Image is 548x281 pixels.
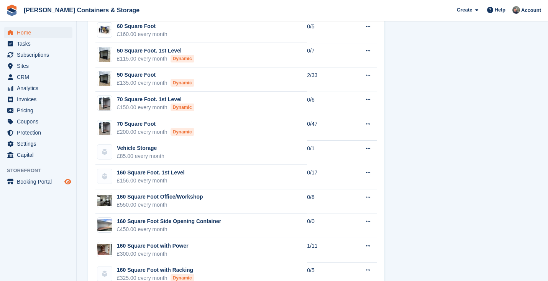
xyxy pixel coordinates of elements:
[171,128,194,136] div: Dynamic
[171,79,194,87] div: Dynamic
[63,177,72,186] a: Preview store
[6,5,18,16] img: stora-icon-8386f47178a22dfd0bd8f6a31ec36ba5ce8667c1dd55bd0f319d3a0aa187defe.svg
[99,47,110,62] img: IMG_3782.jpg
[117,144,164,152] div: Vehicle Storage
[117,201,203,209] div: £550.00 every month
[4,138,72,149] a: menu
[99,95,110,111] img: 70%20Square%20Foot.jpeg
[4,105,72,116] a: menu
[307,165,350,189] td: 0/17
[99,120,110,135] img: 70%20Square%20Foot.jpeg
[17,61,63,71] span: Sites
[17,127,63,138] span: Protection
[512,6,520,14] img: Adam Greenhalgh
[4,49,72,60] a: menu
[495,6,505,14] span: Help
[4,83,72,94] a: menu
[4,61,72,71] a: menu
[97,266,112,281] img: blank-unit-type-icon-ffbac7b88ba66c5e286b0e438baccc4b9c83835d4c34f86887a83fc20ec27e7b.svg
[457,6,472,14] span: Create
[4,176,72,187] a: menu
[117,120,194,128] div: 70 Square Foot
[307,18,350,43] td: 0/5
[117,250,189,258] div: £300.00 every month
[4,27,72,38] a: menu
[171,104,194,111] div: Dynamic
[7,167,76,174] span: Storefront
[117,128,194,136] div: £200.00 every month
[117,55,194,63] div: £115.00 every month
[97,244,112,255] img: IMG_3786%5B91%5D.jpg
[4,94,72,105] a: menu
[17,116,63,127] span: Coupons
[17,176,63,187] span: Booking Portal
[117,47,194,55] div: 50 Square Foot. 1st Level
[17,49,63,60] span: Subscriptions
[4,116,72,127] a: menu
[117,225,221,233] div: £450.00 every month
[4,72,72,82] a: menu
[117,71,194,79] div: 50 Square Foot
[97,195,112,206] img: IMG_3812.jpg
[307,92,350,116] td: 0/6
[99,71,110,86] img: IMG_3782.jpg
[307,214,350,238] td: 0/0
[117,95,194,104] div: 70 Square Foot. 1st Level
[4,127,72,138] a: menu
[521,7,541,14] span: Account
[117,177,185,185] div: £156.00 every month
[17,150,63,160] span: Capital
[117,152,164,160] div: £85.00 every month
[307,189,350,214] td: 0/8
[17,27,63,38] span: Home
[97,169,112,184] img: blank-unit-type-icon-ffbac7b88ba66c5e286b0e438baccc4b9c83835d4c34f86887a83fc20ec27e7b.svg
[307,43,350,67] td: 0/7
[21,4,143,16] a: [PERSON_NAME] Containers & Storage
[117,193,203,201] div: 160 Square Foot Office/Workshop
[307,116,350,141] td: 0/47
[17,94,63,105] span: Invoices
[307,140,350,165] td: 0/1
[117,266,194,274] div: 160 Square Foot with Racking
[307,238,350,263] td: 1/11
[117,104,194,112] div: £150.00 every month
[17,38,63,49] span: Tasks
[117,169,185,177] div: 160 Square Foot. 1st Level
[171,55,194,62] div: Dynamic
[117,22,167,30] div: 60 Square Foot
[17,105,63,116] span: Pricing
[4,150,72,160] a: menu
[97,145,112,159] img: blank-unit-type-icon-ffbac7b88ba66c5e286b0e438baccc4b9c83835d4c34f86887a83fc20ec27e7b.svg
[117,242,189,250] div: 160 Square Foot with Power
[307,67,350,92] td: 2/33
[17,72,63,82] span: CRM
[117,30,167,38] div: £160.00 every month
[117,217,221,225] div: 160 Square Foot Side Opening Container
[4,38,72,49] a: menu
[17,138,63,149] span: Settings
[97,219,112,231] img: PHOTO-2025-04-10-09-34-30.jpeg
[117,79,194,87] div: £135.00 every month
[17,83,63,94] span: Analytics
[97,25,112,36] img: 60-sqft-container.jpg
